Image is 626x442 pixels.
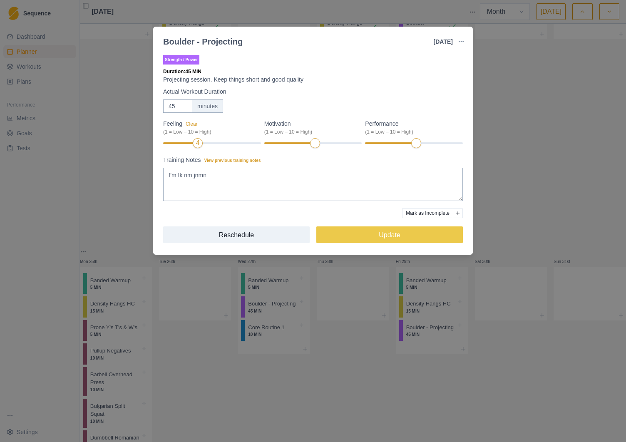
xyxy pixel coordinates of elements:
div: (1 = Low – 10 = High) [264,128,357,136]
span: View previous training notes [204,158,261,163]
button: Feeling(1 = Low – 10 = High) [186,121,198,127]
button: Reschedule [163,226,310,243]
label: Motivation [264,119,357,136]
div: (1 = Low – 10 = High) [365,128,458,136]
p: Duration: 45 MIN [163,68,463,75]
p: Projecting session. Keep things short and good quality [163,75,463,84]
label: Actual Workout Duration [163,87,458,96]
p: Strength / Power [163,55,199,65]
label: Performance [365,119,458,136]
button: Mark as Incomplete [402,208,453,218]
div: 4 [196,138,200,148]
div: minutes [192,99,223,113]
label: Feeling [163,119,256,136]
label: Training Notes [163,156,458,164]
button: Add reason [453,208,463,218]
textarea: I’m Ik nm jnmn [163,168,463,201]
div: Boulder - Projecting [163,35,243,48]
button: Update [316,226,463,243]
div: (1 = Low – 10 = High) [163,128,256,136]
p: [DATE] [434,37,453,46]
